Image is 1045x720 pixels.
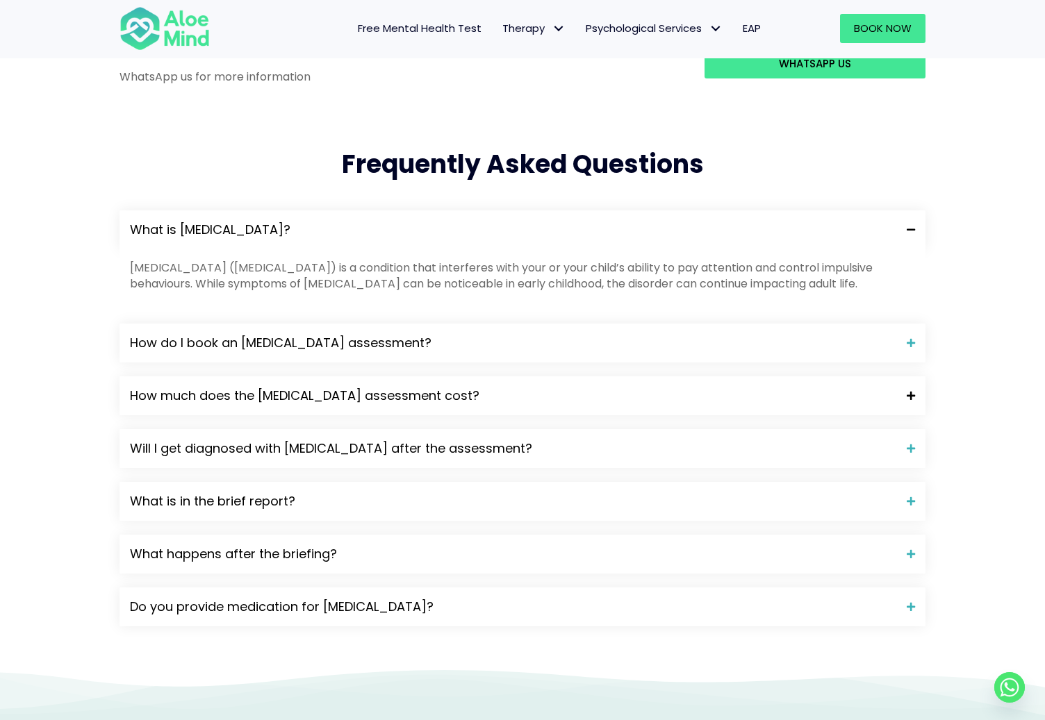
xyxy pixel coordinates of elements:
[130,439,896,458] span: Will I get diagnosed with [MEDICAL_DATA] after the assessment?
[130,387,896,405] span: How much does the [MEDICAL_DATA] assessment cost?
[705,19,725,39] span: Psychological Services: submenu
[732,14,771,43] a: EAP
[586,21,722,35] span: Psychological Services
[840,14,925,43] a: Book Now
[130,598,896,616] span: Do you provide medication for [MEDICAL_DATA]?
[130,545,896,563] span: What happens after the briefing?
[994,672,1025,703] a: Whatsapp
[743,21,761,35] span: EAP
[492,14,575,43] a: TherapyTherapy: submenu
[347,14,492,43] a: Free Mental Health Test
[120,69,684,85] p: WhatsApp us for more information
[130,221,896,239] span: What is [MEDICAL_DATA]?
[130,492,896,510] span: What is in the brief report?
[120,6,210,51] img: Aloe mind Logo
[548,19,568,39] span: Therapy: submenu
[130,260,915,292] p: [MEDICAL_DATA] ([MEDICAL_DATA]) is a condition that interferes with your or your child’s ability ...
[130,334,896,352] span: How do I book an [MEDICAL_DATA] assessment?
[358,21,482,35] span: Free Mental Health Test
[228,14,771,43] nav: Menu
[575,14,732,43] a: Psychological ServicesPsychological Services: submenu
[854,21,912,35] span: Book Now
[705,49,925,78] a: WhatsApp us
[502,21,565,35] span: Therapy
[342,146,704,182] span: Frequently Asked Questions
[779,56,851,71] span: WhatsApp us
